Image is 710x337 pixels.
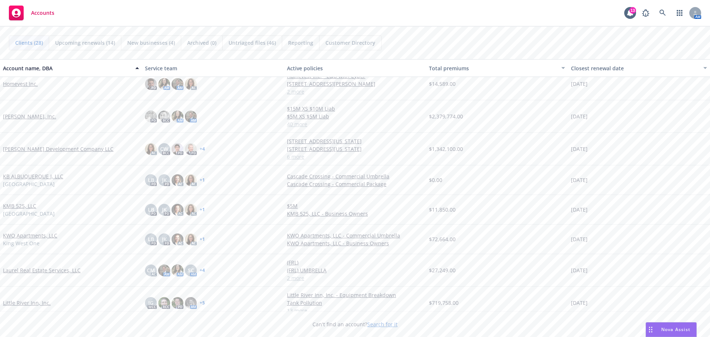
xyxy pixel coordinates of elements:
[287,291,423,299] a: Little River Inn, Inc. - Equipment Breakdown
[3,112,56,120] a: [PERSON_NAME], Inc.
[287,137,423,145] a: [STREET_ADDRESS][US_STATE]
[426,59,568,77] button: Total premiums
[172,297,183,309] img: photo
[148,235,154,243] span: LB
[127,39,175,47] span: New businesses (4)
[3,299,51,307] a: Little River Inn, Inc.
[162,176,167,184] span: JK
[672,6,687,20] a: Switch app
[185,143,197,155] img: photo
[287,112,423,120] a: $5M XS $5M Liab
[3,202,36,210] a: KMB 525, LLC
[367,321,398,328] a: Search for it
[655,6,670,20] a: Search
[147,266,155,274] span: CM
[646,323,655,337] div: Drag to move
[571,112,588,120] span: [DATE]
[287,259,423,266] a: (FRL)
[3,239,40,247] span: King West One
[571,299,588,307] span: [DATE]
[15,39,43,47] span: Clients (28)
[3,64,131,72] div: Account name, DBA
[429,64,557,72] div: Total premiums
[148,206,154,213] span: LB
[200,178,205,182] a: + 1
[185,204,197,216] img: photo
[188,266,194,274] span: SC
[3,180,55,188] span: [GEOGRAPHIC_DATA]
[287,180,423,188] a: Cascade Crossing - Commercial Package
[429,299,459,307] span: $719,758.00
[571,145,588,153] span: [DATE]
[638,6,653,20] a: Report a Bug
[200,208,205,212] a: + 1
[200,268,205,273] a: + 4
[145,64,281,72] div: Service team
[284,59,426,77] button: Active policies
[287,299,423,307] a: Tank Pollution
[160,145,168,153] span: CW
[145,78,157,90] img: photo
[325,39,375,47] span: Customer Directory
[429,206,456,213] span: $11,850.00
[287,120,423,128] a: 40 more
[148,299,153,307] span: JG
[287,80,423,88] a: [STREET_ADDRESS][PERSON_NAME]
[287,266,423,274] a: (FRL) UMBRELLA
[55,39,115,47] span: Upcoming renewals (14)
[185,297,197,309] img: photo
[429,145,463,153] span: $1,342,100.00
[200,147,205,151] a: + 4
[429,80,456,88] span: $14,589.00
[287,307,423,314] a: 13 more
[661,326,690,333] span: Nova Assist
[287,153,423,161] a: 6 more
[571,176,588,184] span: [DATE]
[158,111,170,122] img: photo
[629,7,636,14] div: 13
[429,266,456,274] span: $27,249.00
[172,111,183,122] img: photo
[571,266,588,274] span: [DATE]
[287,172,423,180] a: Cascade Crossing - Commercial Umbrella
[200,237,205,242] a: + 1
[158,264,170,276] img: photo
[145,143,157,155] img: photo
[3,172,63,180] a: KB ALBUQUERQUE I, LLC
[158,297,170,309] img: photo
[571,206,588,213] span: [DATE]
[187,39,216,47] span: Archived (0)
[571,64,699,72] div: Closest renewal date
[287,210,423,218] a: KMB 525, LLC - Business Owners
[31,10,54,16] span: Accounts
[287,232,423,239] a: KWO Apartments, LLC - Commercial Umbrella
[172,264,183,276] img: photo
[312,320,398,328] span: Can't find an account?
[288,39,313,47] span: Reporting
[3,232,57,239] a: KWO Apartments, LLC
[6,3,57,23] a: Accounts
[172,233,183,245] img: photo
[429,176,442,184] span: $0.00
[148,176,154,184] span: LB
[185,78,197,90] img: photo
[571,235,588,243] span: [DATE]
[172,78,183,90] img: photo
[287,64,423,72] div: Active policies
[142,59,284,77] button: Service team
[158,78,170,90] img: photo
[287,274,423,282] a: 2 more
[287,105,423,112] a: $15M XS $10M Liab
[200,301,205,305] a: + 5
[3,266,81,274] a: Laurel Real Estate Services, LLC
[287,145,423,153] a: [STREET_ADDRESS][US_STATE]
[172,143,183,155] img: photo
[185,233,197,245] img: photo
[3,80,38,88] a: Homevest Inc.
[162,235,167,243] span: JK
[185,174,197,186] img: photo
[3,210,55,218] span: [GEOGRAPHIC_DATA]
[429,235,456,243] span: $72,664.00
